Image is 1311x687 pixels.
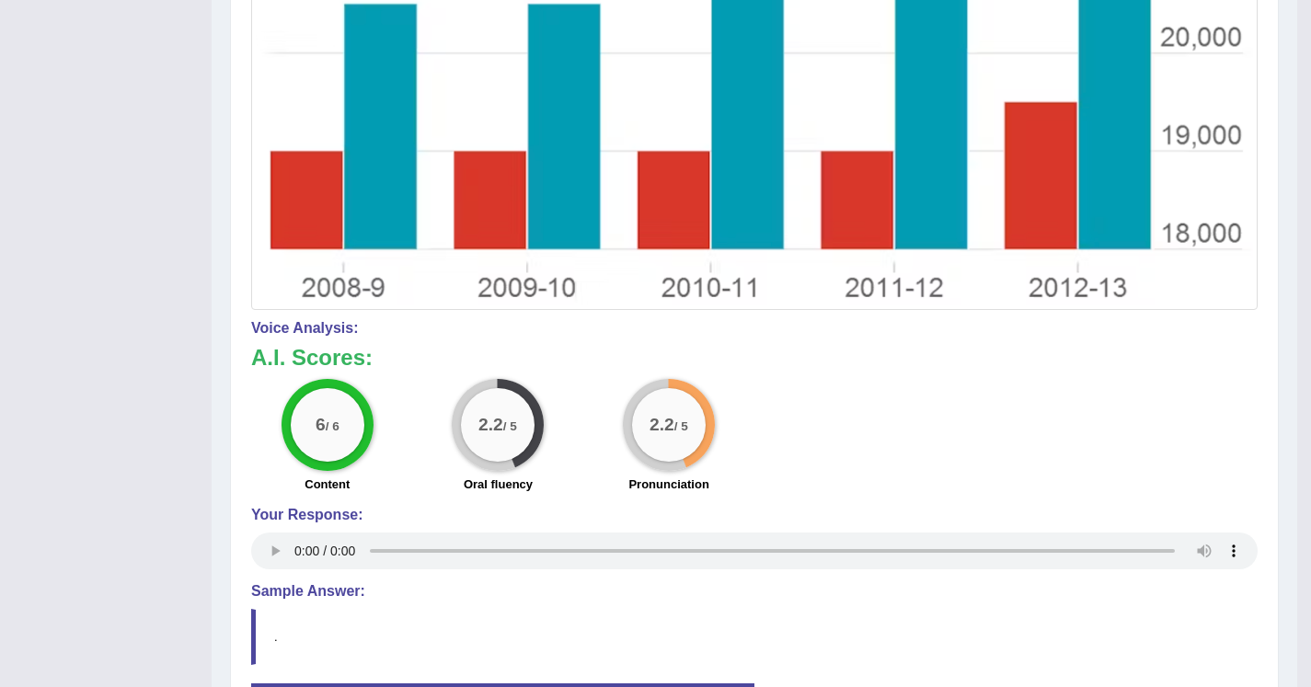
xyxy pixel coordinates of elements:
[316,415,326,435] big: 6
[464,475,533,493] label: Oral fluency
[251,345,373,370] b: A.I. Scores:
[503,419,517,433] small: / 5
[674,419,688,433] small: / 5
[479,415,504,435] big: 2.2
[650,415,674,435] big: 2.2
[628,475,708,493] label: Pronunciation
[251,320,1258,337] h4: Voice Analysis:
[251,507,1258,523] h4: Your Response:
[251,583,1258,600] h4: Sample Answer:
[326,419,339,433] small: / 6
[305,475,350,493] label: Content
[251,609,1258,665] blockquote: .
